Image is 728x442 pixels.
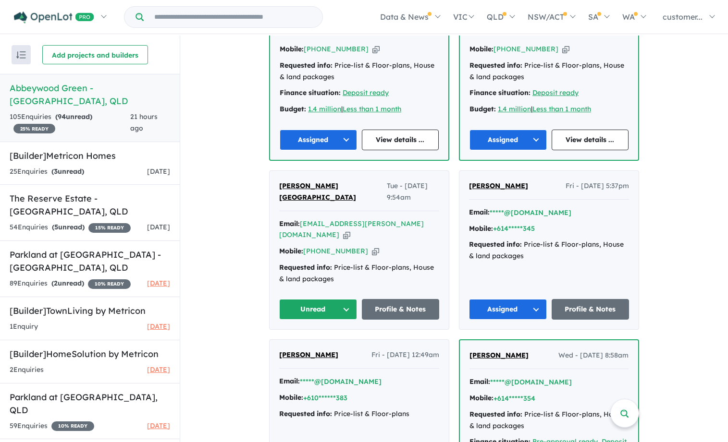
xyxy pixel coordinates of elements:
[14,12,94,24] img: Openlot PRO Logo White
[279,181,356,202] span: [PERSON_NAME] [GEOGRAPHIC_DATA]
[147,167,170,176] span: [DATE]
[10,82,170,108] h5: Abbeywood Green - [GEOGRAPHIC_DATA] , QLD
[469,410,522,418] strong: Requested info:
[343,105,401,113] u: Less than 1 month
[308,105,341,113] a: 1.4 million
[469,299,547,320] button: Assigned
[147,421,170,430] span: [DATE]
[10,248,170,274] h5: Parkland at [GEOGRAPHIC_DATA] - [GEOGRAPHIC_DATA] , QLD
[54,167,58,176] span: 3
[552,299,629,320] a: Profile & Notes
[469,240,522,249] strong: Requested info:
[42,45,148,64] button: Add projects and builders
[279,409,332,418] strong: Requested info:
[279,219,424,239] a: [EMAIL_ADDRESS][PERSON_NAME][DOMAIN_NAME]
[566,180,629,192] span: Fri - [DATE] 5:37pm
[279,393,303,402] strong: Mobile:
[303,247,368,255] a: [PHONE_NUMBER]
[469,104,629,115] div: |
[88,279,131,289] span: 10 % READY
[469,208,490,216] strong: Email:
[498,105,531,113] a: 1.4 million
[469,105,496,113] strong: Budget:
[58,112,66,121] span: 94
[280,105,306,113] strong: Budget:
[279,262,439,285] div: Price-list & Floor-plans, House & land packages
[279,219,300,228] strong: Email:
[10,149,170,162] h5: [Builder] Metricon Homes
[562,44,569,54] button: Copy
[51,421,94,431] span: 10 % READY
[469,180,528,192] a: [PERSON_NAME]
[469,60,629,83] div: Price-list & Floor-plans, House & land packages
[88,223,131,233] span: 15 % READY
[13,124,55,133] span: 25 % READY
[147,223,170,231] span: [DATE]
[371,349,439,361] span: Fri - [DATE] 12:49am
[469,394,494,402] strong: Mobile:
[279,263,332,272] strong: Requested info:
[279,350,338,359] span: [PERSON_NAME]
[387,180,439,203] span: Tue - [DATE] 9:54am
[279,408,439,420] div: Price-list & Floor-plans
[372,246,379,256] button: Copy
[10,166,84,178] div: 25 Enquir ies
[558,350,629,361] span: Wed - [DATE] 8:58am
[280,61,333,70] strong: Requested info:
[532,88,579,97] a: Deposit ready
[16,51,26,59] img: sort.svg
[51,167,84,176] strong: ( unread)
[10,278,131,289] div: 89 Enquir ies
[52,223,85,231] strong: ( unread)
[469,88,531,97] strong: Finance situation:
[469,61,522,70] strong: Requested info:
[130,112,158,132] span: 21 hours ago
[372,44,380,54] button: Copy
[362,130,439,150] a: View details ...
[469,181,528,190] span: [PERSON_NAME]
[147,365,170,374] span: [DATE]
[280,45,304,53] strong: Mobile:
[10,192,170,218] h5: The Reserve Estate - [GEOGRAPHIC_DATA] , QLD
[552,130,629,150] a: View details ...
[469,224,493,233] strong: Mobile:
[494,45,558,53] a: [PHONE_NUMBER]
[279,180,387,203] a: [PERSON_NAME] [GEOGRAPHIC_DATA]
[280,104,439,115] div: |
[469,377,490,386] strong: Email:
[469,239,629,262] div: Price-list & Floor-plans, House & land packages
[469,351,529,359] span: [PERSON_NAME]
[663,12,703,22] span: customer...
[10,304,170,317] h5: [Builder] TownLiving by Metricon
[469,350,529,361] a: [PERSON_NAME]
[343,230,350,240] button: Copy
[10,364,44,376] div: 2 Enquir ies
[532,105,591,113] a: Less than 1 month
[147,279,170,287] span: [DATE]
[54,223,58,231] span: 5
[146,7,321,27] input: Try estate name, suburb, builder or developer
[55,112,92,121] strong: ( unread)
[469,130,547,150] button: Assigned
[51,279,84,287] strong: ( unread)
[279,247,303,255] strong: Mobile:
[304,45,369,53] a: [PHONE_NUMBER]
[280,60,439,83] div: Price-list & Floor-plans, House & land packages
[280,88,341,97] strong: Finance situation:
[343,88,389,97] a: Deposit ready
[469,409,629,432] div: Price-list & Floor-plans, House & land packages
[54,279,58,287] span: 2
[279,349,338,361] a: [PERSON_NAME]
[279,377,300,385] strong: Email:
[469,45,494,53] strong: Mobile:
[280,130,357,150] button: Assigned
[10,111,130,134] div: 105 Enquir ies
[10,222,131,233] div: 54 Enquir ies
[10,391,170,417] h5: Parkland at [GEOGRAPHIC_DATA] , QLD
[147,322,170,331] span: [DATE]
